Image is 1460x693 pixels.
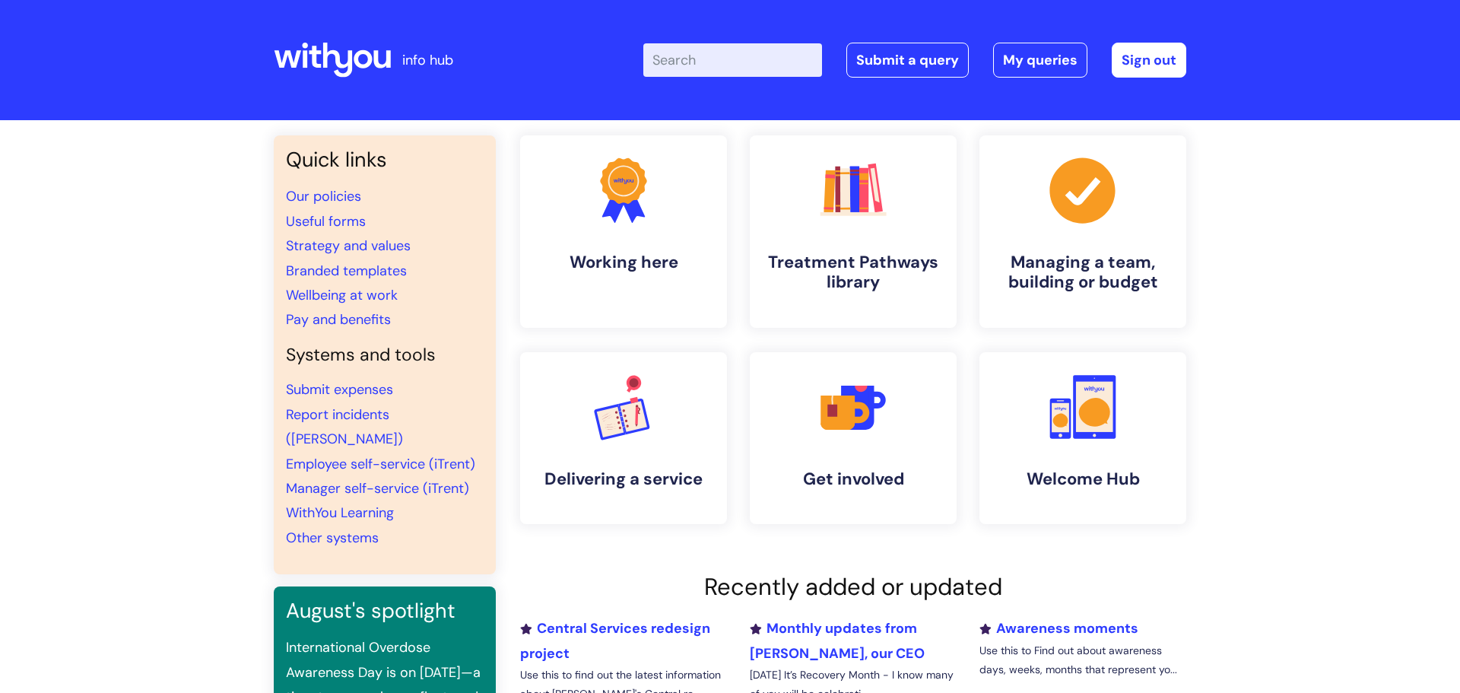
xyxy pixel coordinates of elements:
[750,352,957,524] a: Get involved
[979,619,1138,637] a: Awareness moments
[992,253,1174,293] h4: Managing a team, building or budget
[520,352,727,524] a: Delivering a service
[286,345,484,366] h4: Systems and tools
[643,43,1186,78] div: | -
[520,573,1186,601] h2: Recently added or updated
[286,212,366,230] a: Useful forms
[286,237,411,255] a: Strategy and values
[520,135,727,328] a: Working here
[286,148,484,172] h3: Quick links
[979,352,1186,524] a: Welcome Hub
[1112,43,1186,78] a: Sign out
[750,619,925,662] a: Monthly updates from [PERSON_NAME], our CEO
[979,135,1186,328] a: Managing a team, building or budget
[750,135,957,328] a: Treatment Pathways library
[286,405,403,448] a: Report incidents ([PERSON_NAME])
[520,619,710,662] a: Central Services redesign project
[286,187,361,205] a: Our policies
[286,504,394,522] a: WithYou Learning
[286,529,379,547] a: Other systems
[762,253,944,293] h4: Treatment Pathways library
[286,262,407,280] a: Branded templates
[286,286,398,304] a: Wellbeing at work
[979,641,1186,679] p: Use this to Find out about awareness days, weeks, months that represent yo...
[286,455,475,473] a: Employee self-service (iTrent)
[993,43,1087,78] a: My queries
[286,479,469,497] a: Manager self-service (iTrent)
[532,253,715,272] h4: Working here
[643,43,822,77] input: Search
[762,469,944,489] h4: Get involved
[402,48,453,72] p: info hub
[846,43,969,78] a: Submit a query
[286,599,484,623] h3: August's spotlight
[286,310,391,329] a: Pay and benefits
[992,469,1174,489] h4: Welcome Hub
[532,469,715,489] h4: Delivering a service
[286,380,393,399] a: Submit expenses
